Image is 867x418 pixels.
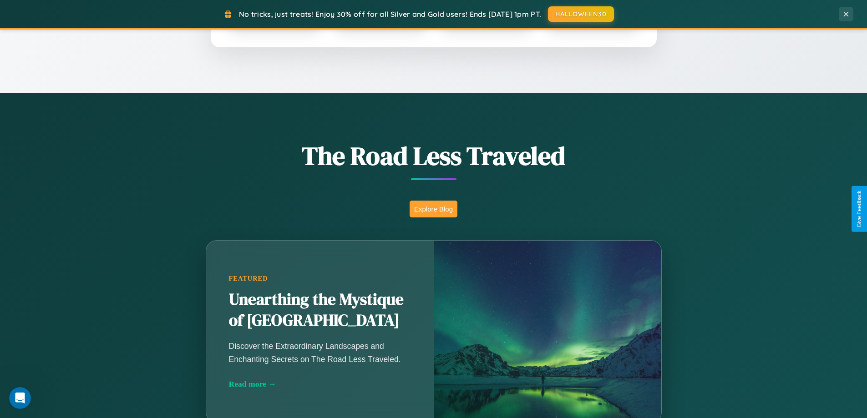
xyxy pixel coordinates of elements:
h2: Unearthing the Mystique of [GEOGRAPHIC_DATA] [229,289,411,331]
button: Explore Blog [410,201,457,217]
p: Discover the Extraordinary Landscapes and Enchanting Secrets on The Road Less Traveled. [229,340,411,365]
iframe: Intercom live chat [9,387,31,409]
span: No tricks, just treats! Enjoy 30% off for all Silver and Gold users! Ends [DATE] 1pm PT. [239,10,541,19]
div: Featured [229,275,411,282]
button: HALLOWEEN30 [548,6,614,22]
div: Give Feedback [856,191,862,227]
h1: The Road Less Traveled [161,138,707,173]
div: Read more → [229,379,411,389]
